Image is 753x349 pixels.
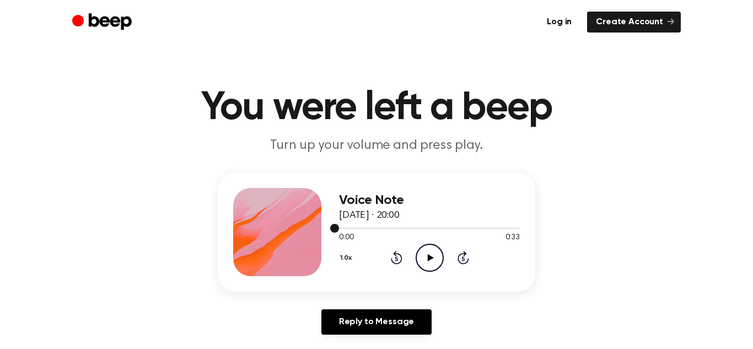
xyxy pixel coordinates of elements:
a: Create Account [587,12,681,33]
span: 0:33 [505,232,520,244]
button: 1.0x [339,249,356,267]
span: [DATE] · 20:00 [339,211,400,221]
p: Turn up your volume and press play. [165,137,588,155]
a: Log in [538,12,580,33]
span: 0:00 [339,232,353,244]
a: Reply to Message [321,309,432,335]
a: Beep [72,12,135,33]
h1: You were left a beep [94,88,659,128]
h3: Voice Note [339,193,520,208]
